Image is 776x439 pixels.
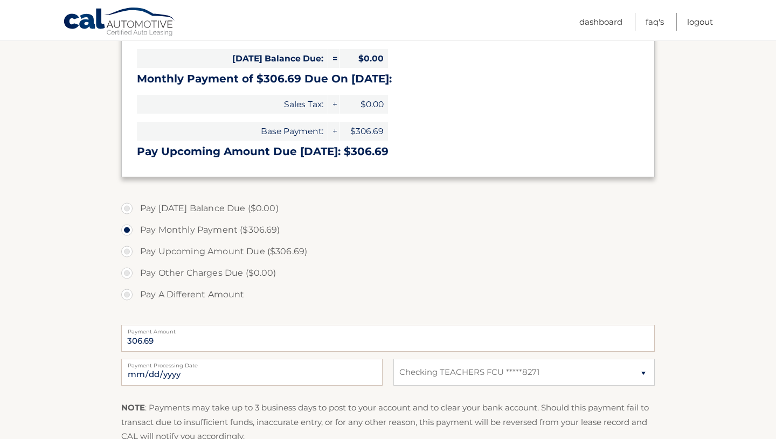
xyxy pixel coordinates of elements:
a: Cal Automotive [63,7,176,38]
h3: Pay Upcoming Amount Due [DATE]: $306.69 [137,145,639,158]
label: Pay Upcoming Amount Due ($306.69) [121,241,655,262]
label: Pay A Different Amount [121,284,655,305]
input: Payment Date [121,359,383,386]
label: Payment Processing Date [121,359,383,367]
strong: NOTE [121,402,145,413]
label: Payment Amount [121,325,655,333]
span: Sales Tax: [137,95,328,114]
h3: Monthly Payment of $306.69 Due On [DATE]: [137,72,639,86]
span: $0.00 [339,49,388,68]
label: Pay [DATE] Balance Due ($0.00) [121,198,655,219]
a: Dashboard [579,13,622,31]
span: + [328,95,339,114]
input: Payment Amount [121,325,655,352]
span: + [328,122,339,141]
span: Base Payment: [137,122,328,141]
label: Pay Other Charges Due ($0.00) [121,262,655,284]
span: [DATE] Balance Due: [137,49,328,68]
span: $306.69 [339,122,388,141]
a: Logout [687,13,713,31]
span: = [328,49,339,68]
label: Pay Monthly Payment ($306.69) [121,219,655,241]
span: $0.00 [339,95,388,114]
a: FAQ's [646,13,664,31]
